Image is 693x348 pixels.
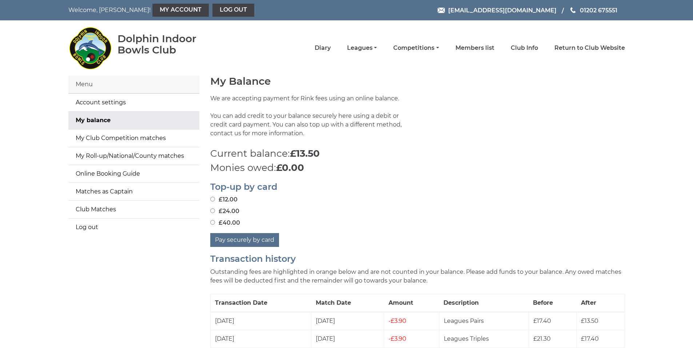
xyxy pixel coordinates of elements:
td: Leagues Pairs [439,312,529,330]
a: Club Matches [68,201,199,218]
p: Monies owed: [210,161,625,175]
th: Amount [384,294,439,312]
img: Phone us [570,7,575,13]
a: Account settings [68,94,199,111]
a: My Roll-up/National/County matches [68,147,199,165]
td: [DATE] [311,312,384,330]
a: Log out [68,219,199,236]
input: £12.00 [210,197,215,201]
td: [DATE] [210,330,311,348]
a: Matches as Captain [68,183,199,200]
a: Leagues [347,44,377,52]
span: £3.90 [389,335,406,342]
input: £24.00 [210,208,215,213]
a: My Club Competition matches [68,129,199,147]
h2: Transaction history [210,254,625,264]
a: My Account [152,4,209,17]
td: Leagues Triples [439,330,529,348]
a: Competitions [393,44,439,52]
span: £13.50 [581,317,598,324]
a: Online Booking Guide [68,165,199,183]
th: Match Date [311,294,384,312]
strong: £0.00 [276,162,304,173]
th: Transaction Date [210,294,311,312]
img: Dolphin Indoor Bowls Club [68,23,112,73]
h1: My Balance [210,76,625,87]
th: Description [439,294,529,312]
button: Pay securely by card [210,233,279,247]
label: £40.00 [210,219,240,227]
span: £3.90 [389,317,406,324]
span: £17.40 [581,335,599,342]
a: Club Info [511,44,538,52]
a: My balance [68,112,199,129]
nav: Welcome, [PERSON_NAME]! [68,4,294,17]
p: Current balance: [210,147,625,161]
td: [DATE] [311,330,384,348]
strong: £13.50 [290,148,320,159]
p: Outstanding fees are highlighted in orange below and are not counted in your balance. Please add ... [210,268,625,285]
div: Dolphin Indoor Bowls Club [118,33,220,56]
label: £24.00 [210,207,239,216]
a: Members list [455,44,494,52]
input: £40.00 [210,220,215,225]
h2: Top-up by card [210,182,625,192]
th: After [577,294,625,312]
span: £17.40 [533,317,551,324]
a: Email [EMAIL_ADDRESS][DOMAIN_NAME] [438,6,557,15]
span: £21.30 [533,335,551,342]
span: [EMAIL_ADDRESS][DOMAIN_NAME] [448,7,557,13]
th: Before [529,294,577,312]
p: We are accepting payment for Rink fees using an online balance. You can add credit to your balanc... [210,94,412,147]
span: 01202 675551 [580,7,617,13]
label: £12.00 [210,195,238,204]
div: Menu [68,76,199,93]
a: Return to Club Website [554,44,625,52]
a: Phone us 01202 675551 [569,6,617,15]
a: Log out [212,4,254,17]
a: Diary [315,44,331,52]
img: Email [438,8,445,13]
td: [DATE] [210,312,311,330]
